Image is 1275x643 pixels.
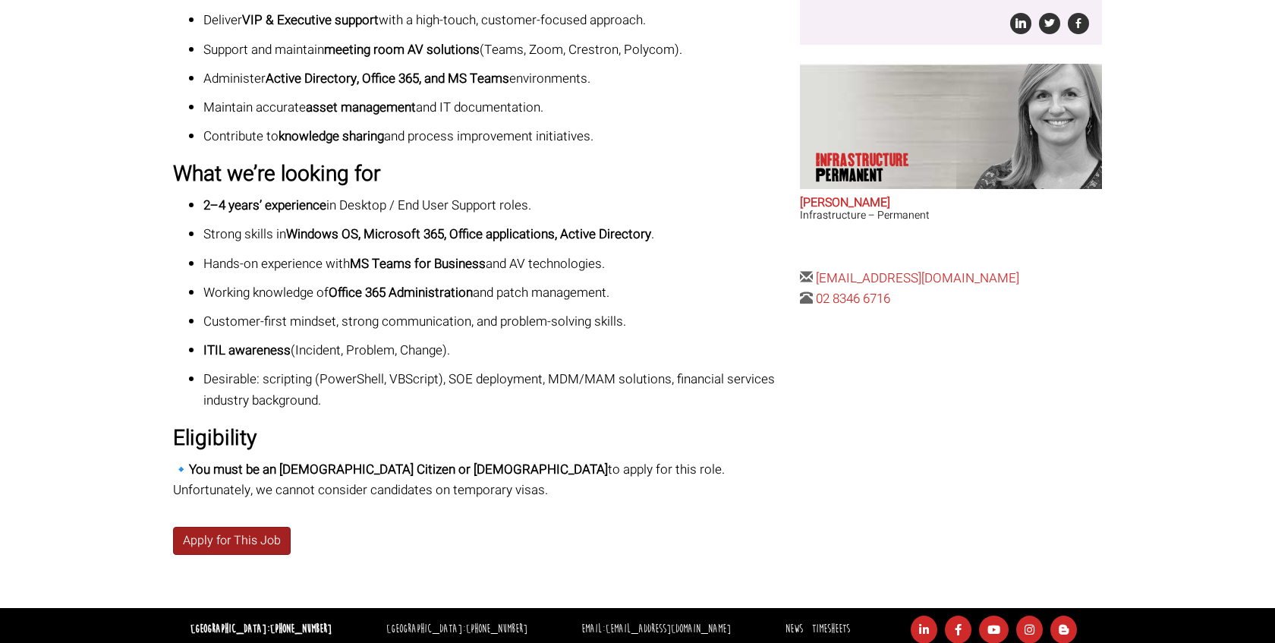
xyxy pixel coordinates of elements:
a: [EMAIL_ADDRESS][DOMAIN_NAME] [816,269,1019,288]
strong: [GEOGRAPHIC_DATA]: [190,622,332,636]
p: (Incident, Problem, Change). [203,340,789,361]
h3: Infrastructure – Permanent [800,210,1102,221]
p: Infrastructure [816,153,905,183]
strong: asset management [306,98,416,117]
p: Customer-first mindset, strong communication, and problem-solving skills. [203,311,789,332]
p: Administer environments. [203,68,789,89]
strong: MS Teams for Business [350,254,486,273]
p: Hands-on experience with and AV technologies. [203,254,789,274]
a: Apply for This Job [173,527,291,555]
img: Amanda Evans's Our Infrastructure Permanent [956,64,1102,189]
p: Maintain accurate and IT documentation. [203,97,789,118]
a: 02 8346 6716 [816,289,890,308]
strong: Office 365 Administration [329,283,473,302]
li: Email: [578,619,735,641]
p: Contribute to and process improvement initiatives. [203,126,789,147]
strong: You must be an [DEMOGRAPHIC_DATA] Citizen or [DEMOGRAPHIC_DATA] [189,460,608,479]
a: [EMAIL_ADDRESS][DOMAIN_NAME] [606,622,731,636]
li: [GEOGRAPHIC_DATA]: [382,619,531,641]
p: Desirable: scripting (PowerShell, VBScript), SOE deployment, MDM/MAM solutions, financial service... [203,369,789,410]
h3: What we’re looking for [173,163,789,187]
p: Support and maintain (Teams, Zoom, Crestron, Polycom). [203,39,789,60]
a: News [785,622,803,636]
p: Strong skills in . [203,224,789,244]
a: [PHONE_NUMBER] [270,622,332,636]
span: Permanent [816,168,905,183]
a: Timesheets [812,622,850,636]
strong: VIP & Executive support [242,11,379,30]
h3: Eligibility [173,427,789,451]
strong: Active Directory, Office 365, and MS Teams [266,69,509,88]
strong: meeting room AV solutions [324,40,480,59]
strong: 2–4 years’ experience [203,196,326,215]
a: [PHONE_NUMBER] [466,622,527,636]
p: Working knowledge of and patch management. [203,282,789,303]
p: Deliver with a high-touch, customer-focused approach. [203,10,789,30]
strong: ITIL awareness [203,341,291,360]
p: 🔹 to apply for this role. Unfortunately, we cannot consider candidates on temporary visas. [173,459,789,500]
strong: Windows OS, Microsoft 365, Office applications, Active Directory [286,225,651,244]
h2: [PERSON_NAME] [800,197,1102,210]
strong: knowledge sharing [279,127,384,146]
p: in Desktop / End User Support roles. [203,195,789,216]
